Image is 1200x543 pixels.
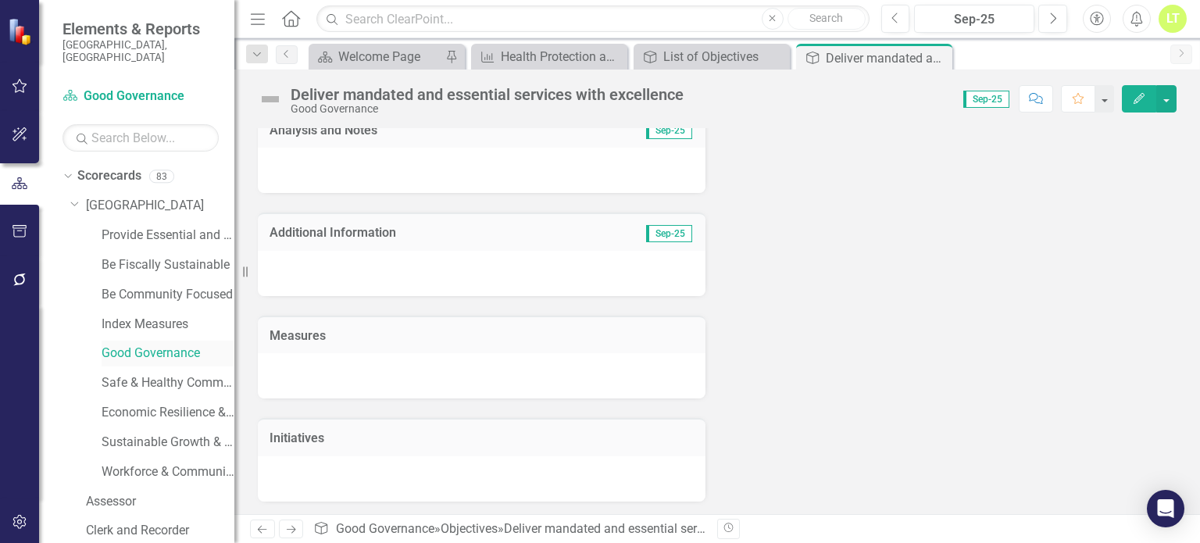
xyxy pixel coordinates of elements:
[501,47,623,66] div: Health Protection and Response Summary Report
[1147,490,1184,527] div: Open Intercom Messenger
[663,47,786,66] div: List of Objectives
[504,521,812,536] div: Deliver mandated and essential services with excellence
[291,103,684,115] div: Good Governance
[441,521,498,536] a: Objectives
[258,87,283,112] img: Not Defined
[62,88,219,105] a: Good Governance
[313,520,705,538] div: » »
[270,431,694,445] h3: Initiatives
[270,329,694,343] h3: Measures
[963,91,1009,108] span: Sep-25
[102,227,234,245] a: Provide Essential and Mandated Services
[646,122,692,139] span: Sep-25
[102,374,234,392] a: Safe & Healthy Communities
[787,8,866,30] button: Search
[102,404,234,422] a: Economic Resilience & Stability
[86,522,234,540] a: Clerk and Recorder
[316,5,869,33] input: Search ClearPoint...
[102,434,234,452] a: Sustainable Growth & Infrastructure
[475,47,623,66] a: Health Protection and Response Summary Report
[312,47,441,66] a: Welcome Page
[809,12,843,24] span: Search
[336,521,434,536] a: Good Governance
[102,256,234,274] a: Be Fiscally Sustainable
[646,225,692,242] span: Sep-25
[270,226,577,240] h3: Additional Information
[920,10,1029,29] div: Sep-25
[291,86,684,103] div: Deliver mandated and essential services with excellence
[102,286,234,304] a: Be Community Focused
[826,48,948,68] div: Deliver mandated and essential services with excellence
[62,20,219,38] span: Elements & Reports
[338,47,441,66] div: Welcome Page
[77,167,141,185] a: Scorecards
[102,463,234,481] a: Workforce & Community Prosperity
[1159,5,1187,33] button: LT
[62,38,219,64] small: [GEOGRAPHIC_DATA], [GEOGRAPHIC_DATA]
[62,124,219,152] input: Search Below...
[149,170,174,183] div: 83
[914,5,1034,33] button: Sep-25
[86,493,234,511] a: Assessor
[102,345,234,363] a: Good Governance
[86,197,234,215] a: [GEOGRAPHIC_DATA]
[270,123,564,138] h3: Analysis and Notes
[8,18,35,45] img: ClearPoint Strategy
[102,316,234,334] a: Index Measures
[637,47,786,66] a: List of Objectives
